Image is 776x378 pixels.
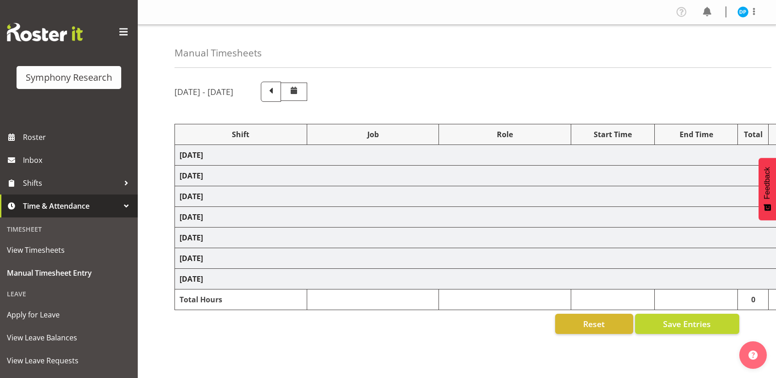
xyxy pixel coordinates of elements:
[444,129,566,140] div: Role
[2,261,135,284] a: Manual Timesheet Entry
[7,266,131,280] span: Manual Timesheet Entry
[748,350,758,360] img: help-xxl-2.png
[7,308,131,322] span: Apply for Leave
[2,349,135,372] a: View Leave Requests
[7,243,131,257] span: View Timesheets
[2,326,135,349] a: View Leave Balances
[737,6,748,17] img: divyadeep-parmar11611.jpg
[738,289,769,310] td: 0
[759,158,776,220] button: Feedback - Show survey
[7,354,131,367] span: View Leave Requests
[583,318,605,330] span: Reset
[23,153,133,167] span: Inbox
[7,331,131,345] span: View Leave Balances
[576,129,650,140] div: Start Time
[2,284,135,303] div: Leave
[174,87,233,97] h5: [DATE] - [DATE]
[174,48,262,58] h4: Manual Timesheets
[23,130,133,144] span: Roster
[763,167,771,199] span: Feedback
[742,129,764,140] div: Total
[175,289,307,310] td: Total Hours
[2,303,135,326] a: Apply for Leave
[635,314,739,334] button: Save Entries
[555,314,633,334] button: Reset
[180,129,302,140] div: Shift
[2,239,135,261] a: View Timesheets
[23,176,119,190] span: Shifts
[312,129,434,140] div: Job
[26,71,112,84] div: Symphony Research
[2,220,135,239] div: Timesheet
[23,199,119,213] span: Time & Attendance
[659,129,733,140] div: End Time
[663,318,711,330] span: Save Entries
[7,23,83,41] img: Rosterit website logo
